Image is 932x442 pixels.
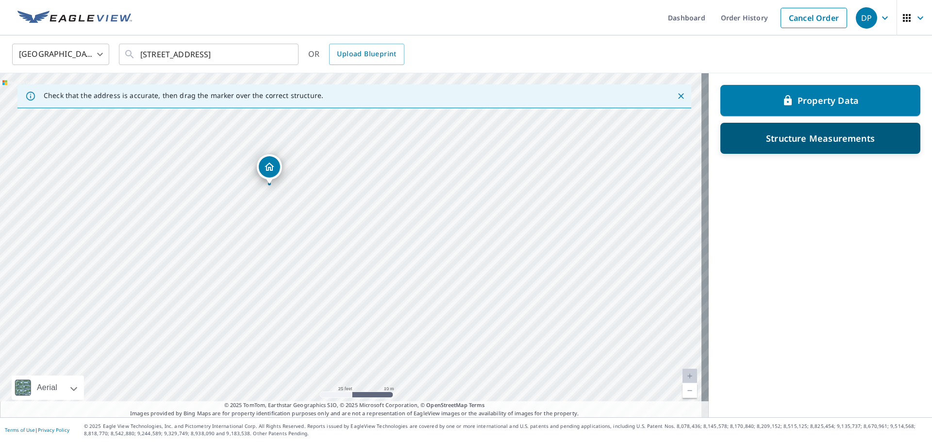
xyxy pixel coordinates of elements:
span: Upload Blueprint [337,48,396,60]
input: Search by address or latitude-longitude [140,41,279,68]
p: Check that the address is accurate, then drag the marker over the correct structure. [44,91,323,100]
button: Close [675,90,687,102]
div: OR [308,44,404,65]
a: Terms of Use [5,426,35,433]
div: Aerial [12,376,84,400]
span: © 2025 TomTom, Earthstar Geographics SIO, © 2025 Microsoft Corporation, © [224,401,485,409]
p: © 2025 Eagle View Technologies, Inc. and Pictometry International Corp. All Rights Reserved. Repo... [84,423,927,437]
a: Upload Blueprint [329,44,404,65]
a: OpenStreetMap [426,401,467,409]
a: Terms [469,401,485,409]
a: Current Level 20, Zoom In Disabled [682,369,697,383]
div: Aerial [34,376,60,400]
div: Dropped pin, building 1, Residential property, 3001 10th St Ceres, CA 95307 [257,154,282,184]
img: EV Logo [17,11,132,25]
p: | [5,427,69,433]
div: [GEOGRAPHIC_DATA] [12,41,109,68]
a: Privacy Policy [38,426,69,433]
a: Cancel Order [781,8,847,28]
p: Property Data [798,95,859,106]
p: Structure Measurements [766,132,875,144]
div: DP [856,7,877,29]
a: Current Level 20, Zoom Out [682,383,697,398]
